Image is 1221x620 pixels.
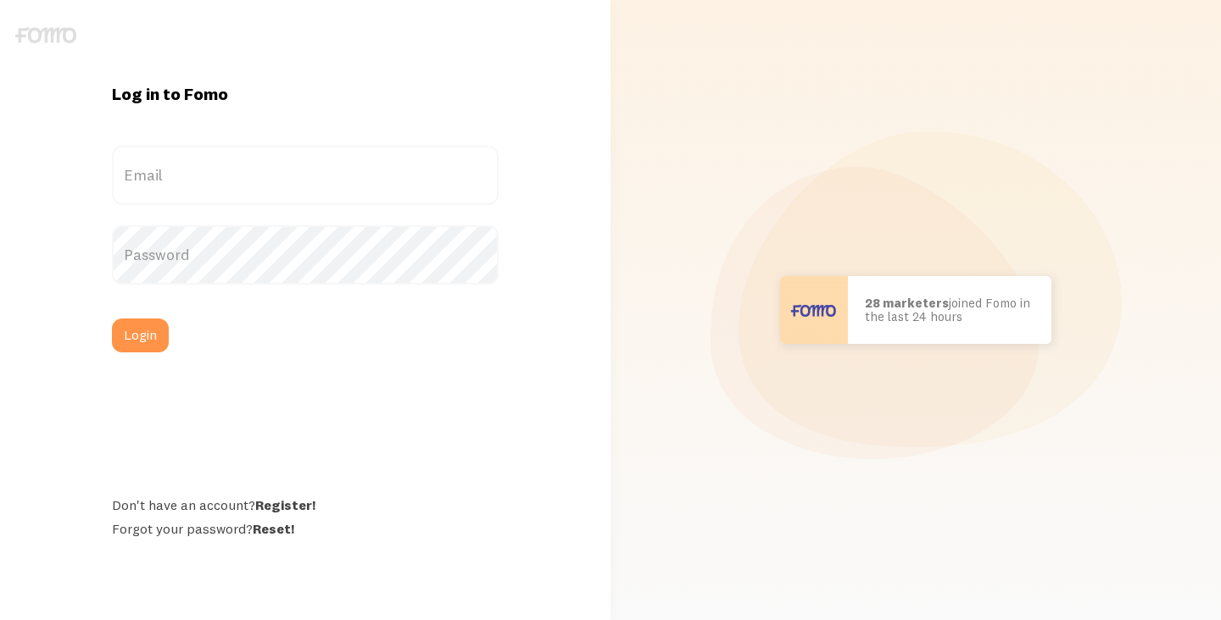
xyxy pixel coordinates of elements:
b: 28 marketers [865,295,949,311]
a: Reset! [253,520,294,537]
button: Login [112,318,169,352]
h1: Log in to Fomo [112,83,499,105]
a: Register! [255,496,315,513]
label: Email [112,146,499,205]
p: joined Fomo in the last 24 hours [865,296,1034,324]
div: Forgot your password? [112,520,499,537]
img: fomo-logo-gray-b99e0e8ada9f9040e2984d0d95b3b12da0074ffd48d1e5cb62ac37fc77b0b268.svg [15,27,76,43]
label: Password [112,225,499,285]
img: User avatar [780,276,848,344]
div: Don't have an account? [112,496,499,513]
